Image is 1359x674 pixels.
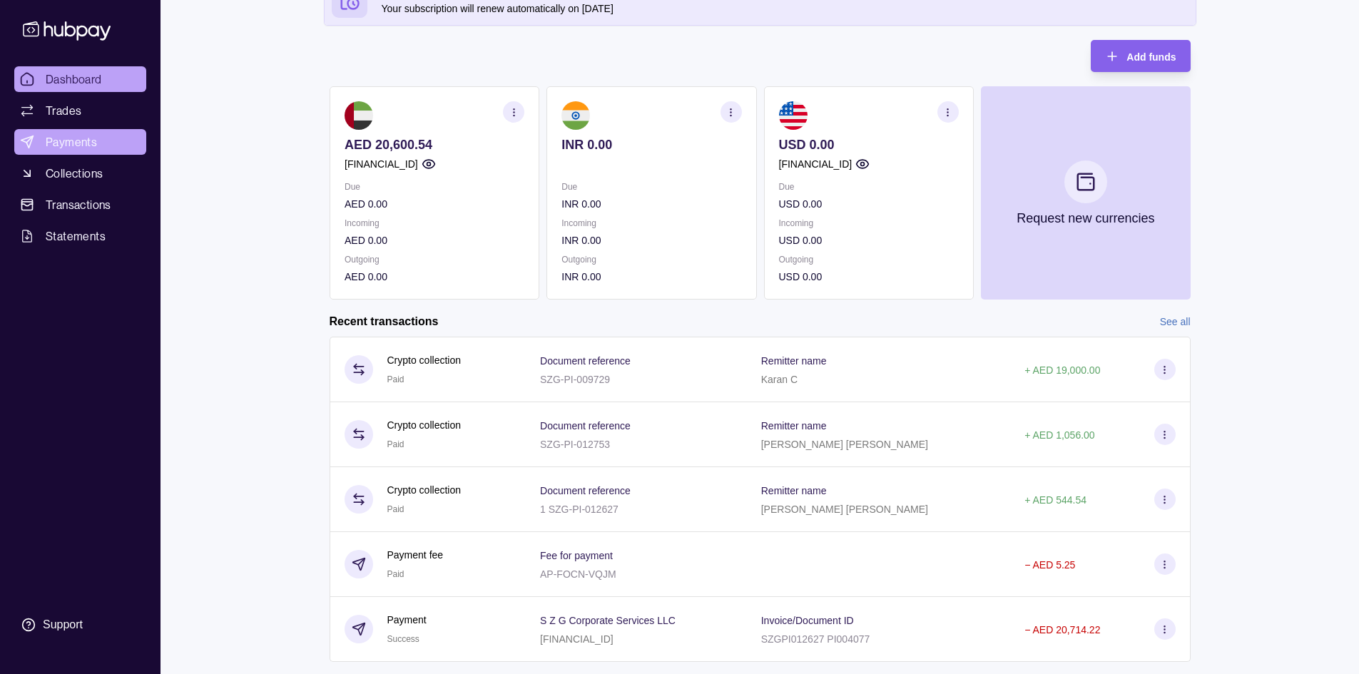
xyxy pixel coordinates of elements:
[345,269,524,285] p: AED 0.00
[345,156,418,172] p: [FINANCIAL_ID]
[1024,559,1075,571] p: − AED 5.25
[980,86,1190,300] button: Request new currencies
[561,137,741,153] p: INR 0.00
[46,133,97,150] span: Payments
[345,101,373,130] img: ae
[14,129,146,155] a: Payments
[778,179,958,195] p: Due
[387,634,419,644] span: Success
[540,439,610,450] p: SZG-PI-012753
[345,179,524,195] p: Due
[387,547,444,563] p: Payment fee
[561,101,590,130] img: in
[345,233,524,248] p: AED 0.00
[778,137,958,153] p: USD 0.00
[540,420,631,432] p: Document reference
[540,485,631,496] p: Document reference
[778,252,958,267] p: Outgoing
[46,165,103,182] span: Collections
[345,196,524,212] p: AED 0.00
[387,612,427,628] p: Payment
[1126,51,1176,63] span: Add funds
[1024,429,1094,441] p: + AED 1,056.00
[387,504,404,514] span: Paid
[761,374,798,385] p: Karan C
[540,550,613,561] p: Fee for payment
[561,252,741,267] p: Outgoing
[761,439,928,450] p: [PERSON_NAME] [PERSON_NAME]
[387,439,404,449] span: Paid
[778,233,958,248] p: USD 0.00
[561,233,741,248] p: INR 0.00
[540,355,631,367] p: Document reference
[561,269,741,285] p: INR 0.00
[761,485,827,496] p: Remitter name
[561,196,741,212] p: INR 0.00
[761,420,827,432] p: Remitter name
[345,215,524,231] p: Incoming
[46,196,111,213] span: Transactions
[345,137,524,153] p: AED 20,600.54
[540,504,619,515] p: 1 SZG-PI-012627
[14,192,146,218] a: Transactions
[14,223,146,249] a: Statements
[540,374,610,385] p: SZG-PI-009729
[46,71,102,88] span: Dashboard
[761,355,827,367] p: Remitter name
[540,568,616,580] p: AP-FOCN-VQJM
[1024,364,1100,376] p: + AED 19,000.00
[345,252,524,267] p: Outgoing
[330,314,439,330] h2: Recent transactions
[761,615,854,626] p: Invoice/Document ID
[1160,314,1191,330] a: See all
[1024,494,1086,506] p: + AED 544.54
[778,215,958,231] p: Incoming
[1017,210,1154,226] p: Request new currencies
[387,569,404,579] span: Paid
[778,269,958,285] p: USD 0.00
[778,156,852,172] p: [FINANCIAL_ID]
[46,228,106,245] span: Statements
[14,66,146,92] a: Dashboard
[46,102,81,119] span: Trades
[14,610,146,640] a: Support
[387,374,404,384] span: Paid
[540,615,676,626] p: S Z G Corporate Services LLC
[14,160,146,186] a: Collections
[778,101,807,130] img: us
[387,352,462,368] p: Crypto collection
[761,633,870,645] p: SZGPI012627 PI004077
[778,196,958,212] p: USD 0.00
[387,417,462,433] p: Crypto collection
[761,504,928,515] p: [PERSON_NAME] [PERSON_NAME]
[1091,40,1190,72] button: Add funds
[540,633,614,645] p: [FINANCIAL_ID]
[382,1,1189,16] p: Your subscription will renew automatically on [DATE]
[561,215,741,231] p: Incoming
[561,179,741,195] p: Due
[43,617,83,633] div: Support
[1024,624,1100,635] p: − AED 20,714.22
[14,98,146,123] a: Trades
[387,482,462,498] p: Crypto collection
